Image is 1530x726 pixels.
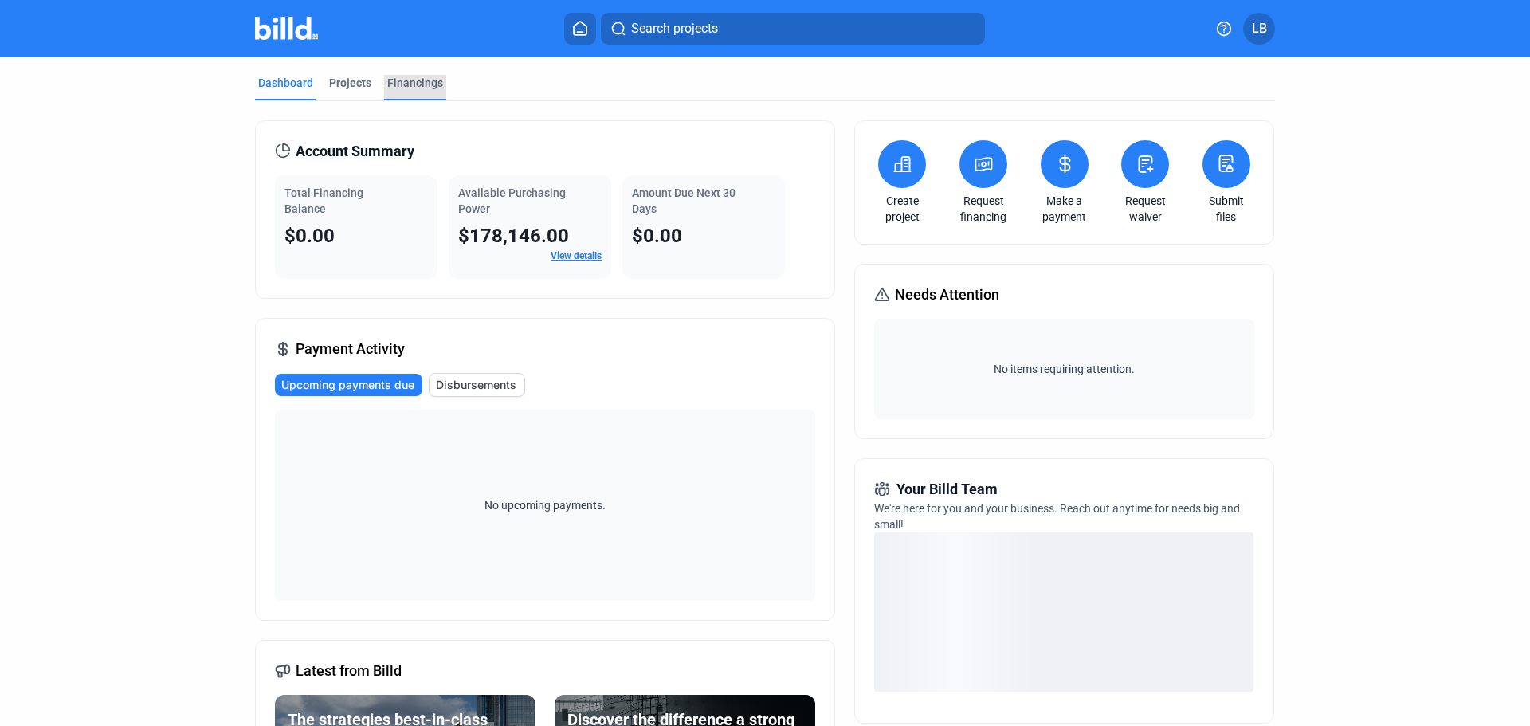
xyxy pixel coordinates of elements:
[474,497,616,513] span: No upcoming payments.
[1243,13,1275,45] button: LB
[874,532,1253,692] div: loading
[296,338,405,360] span: Payment Activity
[458,225,569,247] span: $178,146.00
[601,13,985,45] button: Search projects
[896,478,998,500] span: Your Billd Team
[329,75,371,91] div: Projects
[296,140,414,163] span: Account Summary
[874,193,930,225] a: Create project
[275,374,422,396] button: Upcoming payments due
[631,19,718,38] span: Search projects
[1198,193,1254,225] a: Submit files
[551,250,602,261] a: View details
[284,186,363,215] span: Total Financing Balance
[1037,193,1093,225] a: Make a payment
[632,186,736,215] span: Amount Due Next 30 Days
[881,361,1247,377] span: No items requiring attention.
[458,186,566,215] span: Available Purchasing Power
[429,373,525,397] button: Disbursements
[874,502,1240,531] span: We're here for you and your business. Reach out anytime for needs big and small!
[955,193,1011,225] a: Request financing
[284,225,335,247] span: $0.00
[296,660,402,682] span: Latest from Billd
[1117,193,1173,225] a: Request waiver
[387,75,443,91] div: Financings
[258,75,313,91] div: Dashboard
[895,284,999,306] span: Needs Attention
[436,377,516,393] span: Disbursements
[255,17,318,40] img: Billd Company Logo
[1252,19,1267,38] span: LB
[632,225,682,247] span: $0.00
[281,377,414,393] span: Upcoming payments due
